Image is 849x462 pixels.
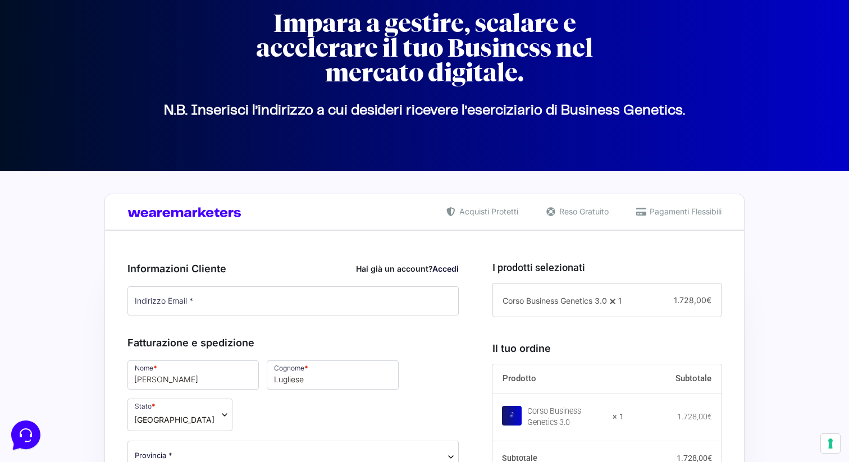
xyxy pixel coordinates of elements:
[674,295,711,305] span: 1.728,00
[618,296,622,305] span: 1
[18,112,207,135] button: Start a Conversation
[821,434,840,453] button: Le tue preferenze relative al consenso per le tecnologie di tracciamento
[18,81,40,103] img: dark
[134,414,214,426] span: Italia
[18,157,76,166] span: Find an Answer
[36,81,58,103] img: dark
[78,359,147,385] button: Messages
[503,296,607,305] span: Corso Business Genetics 3.0
[222,11,627,85] h2: Impara a gestire, scalare e accelerare il tuo Business nel mercato digitale.
[356,263,459,275] div: Hai già un account?
[647,205,722,217] span: Pagamenti Flessibili
[54,81,76,103] img: dark
[25,181,184,193] input: Search for an Article...
[9,418,43,452] iframe: Customerly Messenger Launcher
[81,119,157,128] span: Start a Conversation
[527,406,606,428] div: Corso Business Genetics 3.0
[492,341,722,356] h3: Il tuo ordine
[147,359,216,385] button: Help
[9,9,189,45] h2: Hello from Marketers 👋
[34,374,53,385] p: Home
[432,264,459,273] a: Accedi
[502,406,522,426] img: Corso Business Genetics 3.0
[135,450,172,461] span: Provincia *
[706,295,711,305] span: €
[18,63,91,72] span: Your Conversations
[677,412,712,421] bdi: 1.728,00
[174,374,189,385] p: Help
[492,260,722,275] h3: I prodotti selezionati
[127,335,459,350] h3: Fatturazione e spedizione
[492,364,624,394] th: Prodotto
[127,399,232,431] span: Stato
[127,261,459,276] h3: Informazioni Cliente
[624,364,722,394] th: Subtotale
[613,411,624,423] strong: × 1
[9,359,78,385] button: Home
[97,374,129,385] p: Messages
[457,205,518,217] span: Acquisti Protetti
[556,205,609,217] span: Reso Gratuito
[140,157,207,166] a: Open Help Center
[267,360,398,390] input: Cognome *
[127,360,259,390] input: Nome *
[707,412,712,421] span: €
[127,286,459,315] input: Indirizzo Email *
